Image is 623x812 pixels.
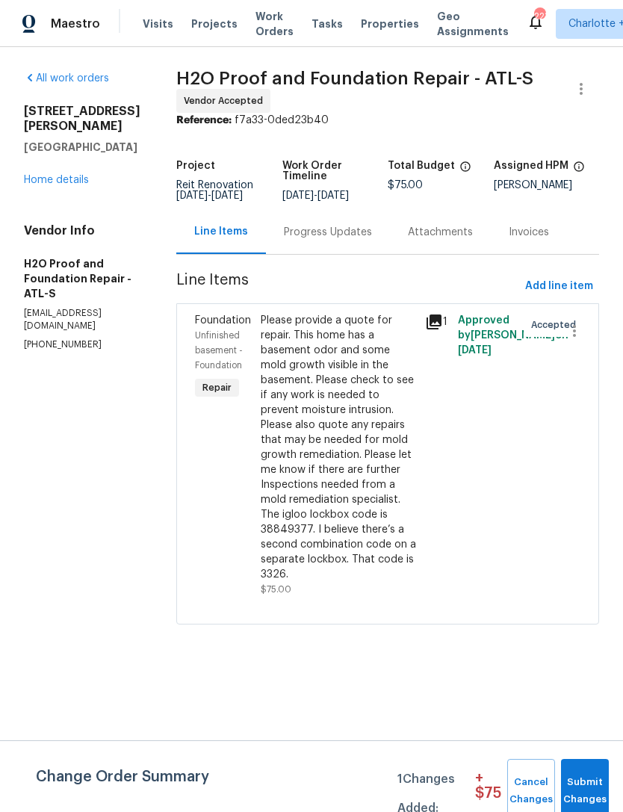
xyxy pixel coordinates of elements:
[317,190,349,201] span: [DATE]
[176,69,533,87] span: H2O Proof and Foundation Repair - ATL-S
[24,307,140,332] p: [EMAIL_ADDRESS][DOMAIN_NAME]
[282,190,349,201] span: -
[176,190,243,201] span: -
[494,180,600,190] div: [PERSON_NAME]
[458,315,568,356] span: Approved by [PERSON_NAME] on
[261,313,416,582] div: Please provide a quote for repair. This home has a basement odor and some mold growth visible in ...
[282,190,314,201] span: [DATE]
[24,140,140,155] h5: [GEOGRAPHIC_DATA]
[184,93,269,108] span: Vendor Accepted
[176,273,519,300] span: Line Items
[388,161,455,171] h5: Total Budget
[509,225,549,240] div: Invoices
[437,9,509,39] span: Geo Assignments
[24,338,140,351] p: [PHONE_NUMBER]
[195,315,251,326] span: Foundation
[24,175,89,185] a: Home details
[361,16,419,31] span: Properties
[176,180,253,201] span: Reit Renovation
[284,225,372,240] div: Progress Updates
[24,73,109,84] a: All work orders
[425,313,449,331] div: 1
[261,585,291,594] span: $75.00
[408,225,473,240] div: Attachments
[531,317,582,332] span: Accepted
[311,19,343,29] span: Tasks
[176,190,208,201] span: [DATE]
[519,273,599,300] button: Add line item
[194,224,248,239] div: Line Items
[176,161,215,171] h5: Project
[196,380,238,395] span: Repair
[534,9,545,24] div: 223
[24,256,140,301] h5: H2O Proof and Foundation Repair - ATL-S
[388,180,423,190] span: $75.00
[282,161,388,182] h5: Work Order Timeline
[176,113,599,128] div: f7a33-0ded23b40
[525,277,593,296] span: Add line item
[211,190,243,201] span: [DATE]
[494,161,568,171] h5: Assigned HPM
[573,161,585,180] span: The hpm assigned to this work order.
[459,161,471,180] span: The total cost of line items that have been proposed by Opendoor. This sum includes line items th...
[143,16,173,31] span: Visits
[458,345,492,356] span: [DATE]
[176,115,232,125] b: Reference:
[51,16,100,31] span: Maestro
[24,223,140,238] h4: Vendor Info
[24,104,140,134] h2: [STREET_ADDRESS][PERSON_NAME]
[255,9,294,39] span: Work Orders
[191,16,238,31] span: Projects
[195,331,243,370] span: Unfinished basement - Foundation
